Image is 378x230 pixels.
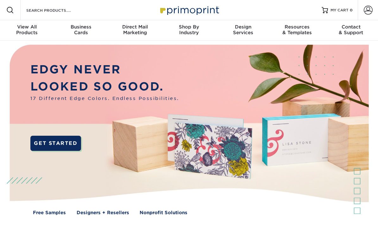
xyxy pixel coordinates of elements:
[33,209,66,216] a: Free Samples
[108,24,162,35] div: Marketing
[30,78,179,95] p: LOOKED SO GOOD.
[162,20,216,40] a: Shop ByIndustry
[216,24,270,30] span: Design
[157,3,221,17] img: Primoprint
[324,24,378,35] div: & Support
[324,24,378,30] span: Contact
[108,20,162,40] a: Direct MailMarketing
[270,20,324,40] a: Resources& Templates
[331,8,349,13] span: MY CART
[108,24,162,30] span: Direct Mail
[324,20,378,40] a: Contact& Support
[54,20,108,40] a: BusinessCards
[26,6,87,14] input: SEARCH PRODUCTS.....
[54,24,108,30] span: Business
[162,24,216,35] div: Industry
[162,24,216,30] span: Shop By
[216,20,270,40] a: DesignServices
[77,209,129,216] a: Designers + Resellers
[30,61,179,78] p: EDGY NEVER
[216,24,270,35] div: Services
[54,24,108,35] div: Cards
[30,95,179,102] span: 17 Different Edge Colors. Endless Possibilities.
[140,209,187,216] a: Nonprofit Solutions
[270,24,324,35] div: & Templates
[350,8,353,12] span: 0
[30,136,81,151] a: GET STARTED
[270,24,324,30] span: Resources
